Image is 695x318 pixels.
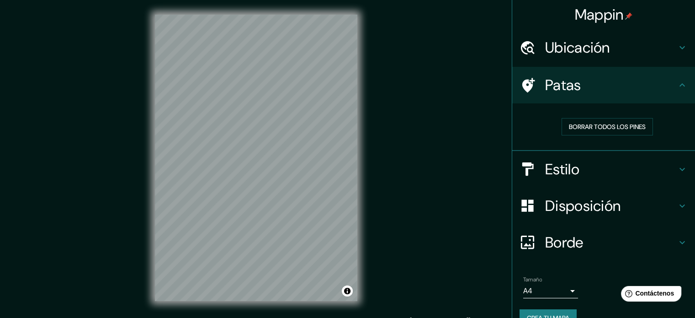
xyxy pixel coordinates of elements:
font: Borrar todos los pines [569,123,646,131]
font: Mappin [575,5,624,24]
font: Ubicación [545,38,610,57]
div: Borde [512,224,695,261]
button: Borrar todos los pines [562,118,653,135]
div: Estilo [512,151,695,188]
font: Estilo [545,160,579,179]
font: Borde [545,233,584,252]
canvas: Mapa [155,15,357,301]
div: Ubicación [512,29,695,66]
font: A4 [523,286,532,296]
div: Disposición [512,188,695,224]
font: Disposición [545,196,621,216]
iframe: Lanzador de widgets de ayuda [614,282,685,308]
div: A4 [523,284,578,298]
div: Patas [512,67,695,103]
font: Tamaño [523,276,542,283]
img: pin-icon.png [625,12,632,20]
font: Patas [545,75,581,95]
button: Activar o desactivar atribución [342,286,353,296]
